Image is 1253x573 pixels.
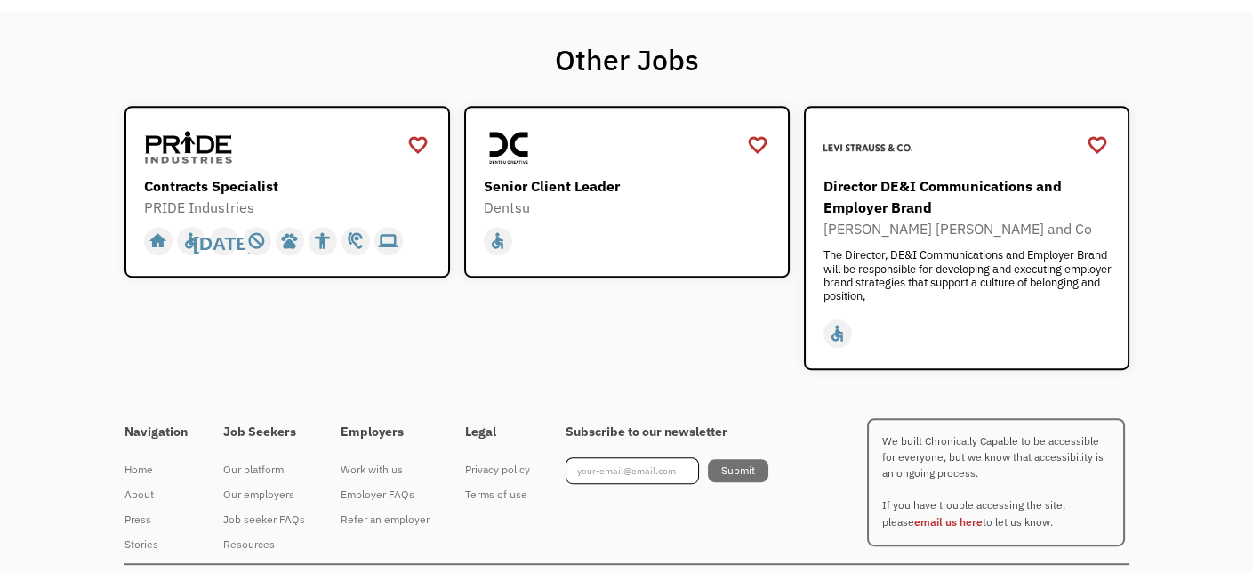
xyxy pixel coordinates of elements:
[280,228,299,254] div: pets
[914,515,983,529] a: email us here
[124,534,188,555] div: Stories
[341,424,430,440] h4: Employers
[566,457,699,484] input: your-email@email.com
[341,509,430,530] div: Refer an employer
[193,228,254,254] div: [DATE]
[465,459,530,480] div: Privacy policy
[566,457,768,484] form: Footer Newsletter
[346,228,365,254] div: hearing
[484,125,535,170] img: Dentsu
[828,320,847,347] div: accessible
[124,106,450,278] a: PRIDE IndustriesContracts SpecialistPRIDE Industrieshomeaccessible[DATE]not_interestedpetsaccessi...
[223,507,305,532] a: Job seeker FAQs
[341,507,430,532] a: Refer an employer
[804,106,1129,370] a: Levi Strauss and CoDirector DE&I Communications and Employer Brand[PERSON_NAME] [PERSON_NAME] and...
[124,482,188,507] a: About
[1087,132,1108,158] a: favorite_border
[144,175,435,197] div: Contracts Specialist
[379,228,398,254] div: computer
[149,228,167,254] div: home
[341,457,430,482] a: Work with us
[465,424,530,440] h4: Legal
[484,197,775,218] div: Dentsu
[124,424,188,440] h4: Navigation
[823,218,1114,239] div: [PERSON_NAME] [PERSON_NAME] and Co
[407,132,429,158] a: favorite_border
[124,507,188,532] a: Press
[223,459,305,480] div: Our platform
[823,175,1114,218] div: Director DE&I Communications and Employer Brand
[566,424,768,440] h4: Subscribe to our newsletter
[867,418,1125,546] p: We built Chronically Capable to be accessible for everyone, but we know that accessibility is an ...
[223,424,305,440] h4: Job Seekers
[465,484,530,505] div: Terms of use
[124,484,188,505] div: About
[341,482,430,507] a: Employer FAQs
[488,228,507,254] div: accessible
[223,509,305,530] div: Job seeker FAQs
[223,532,305,557] a: Resources
[181,228,200,254] div: accessible
[144,125,233,170] img: PRIDE Industries
[341,459,430,480] div: Work with us
[223,457,305,482] a: Our platform
[144,197,435,218] div: PRIDE Industries
[747,132,768,158] a: favorite_border
[464,106,790,278] a: DentsuSenior Client LeaderDentsuaccessible
[247,228,266,254] div: not_interested
[465,482,530,507] a: Terms of use
[124,457,188,482] a: Home
[484,175,775,197] div: Senior Client Leader
[124,509,188,530] div: Press
[124,459,188,480] div: Home
[823,248,1114,302] div: The Director, DE&I Communications and Employer Brand will be responsible for developing and execu...
[313,228,332,254] div: accessibility
[341,484,430,505] div: Employer FAQs
[223,484,305,505] div: Our employers
[223,482,305,507] a: Our employers
[708,459,768,482] input: Submit
[223,534,305,555] div: Resources
[124,532,188,557] a: Stories
[465,457,530,482] a: Privacy policy
[823,125,912,170] img: Levi Strauss and Co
